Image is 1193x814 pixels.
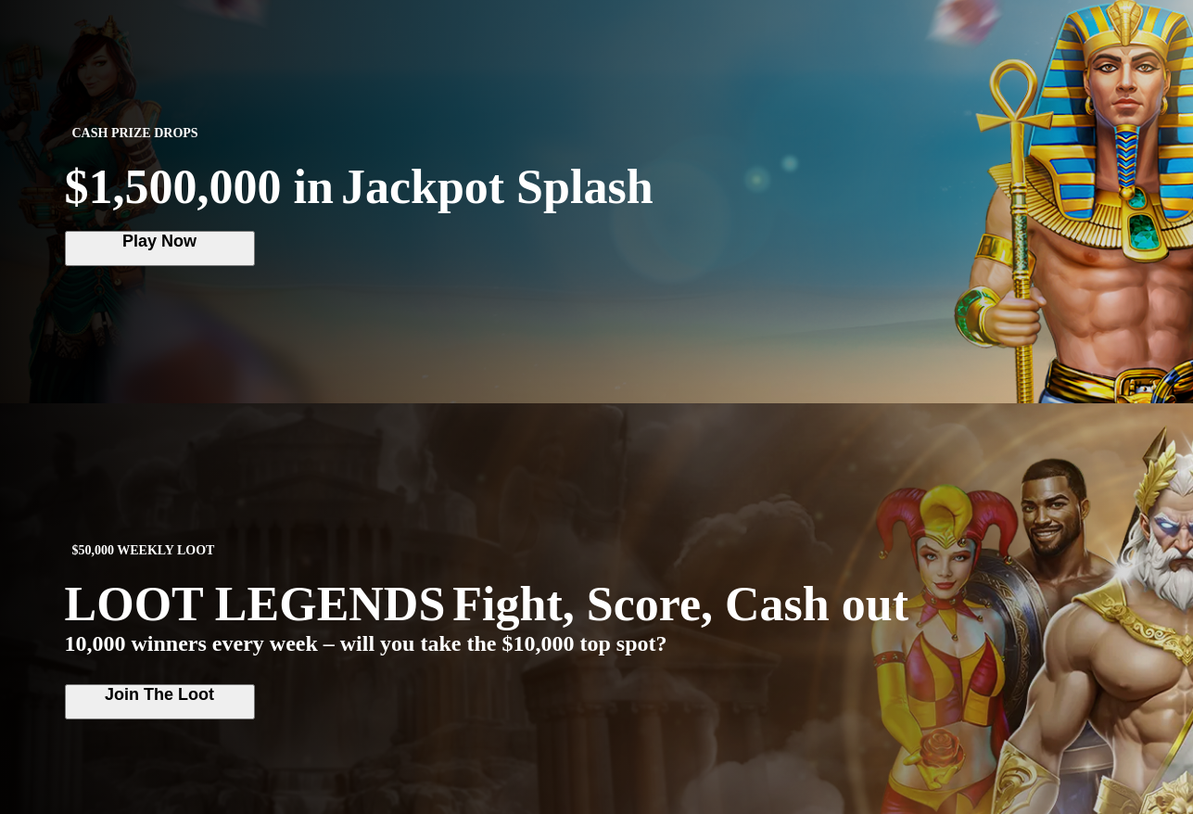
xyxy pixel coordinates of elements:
span: CASH PRIZE DROPS [65,122,206,145]
span: Play Now [74,233,246,250]
button: Play Now [65,231,255,266]
span: 10,000 winners every week – will you take the $10,000 top spot? [65,631,667,656]
span: Jackpot Splash [341,163,654,211]
span: $50,000 WEEKLY LOOT [65,540,222,562]
span: $1,500,000 in [65,159,334,214]
span: Join The Loot [74,686,246,704]
span: Fight, Score, Cash out [452,580,908,629]
span: LOOT LEGENDS [65,577,446,631]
